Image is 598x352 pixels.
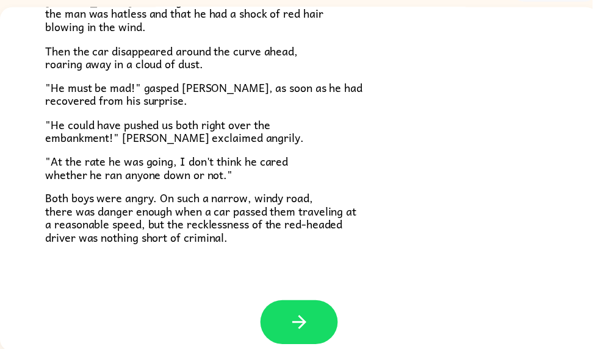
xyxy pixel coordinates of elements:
span: "He must be mad!" gasped [PERSON_NAME], as soon as he had recovered from his surprise. [46,80,366,111]
span: "He could have pushed us both right over the embankment!" [PERSON_NAME] exclaimed angrily. [46,117,307,148]
span: Then the car disappeared around the curve ahead, roaring away in a cloud of dust. [46,43,301,74]
span: Both boys were angry. On such a narrow, windy road, there was danger enough when a car passed the... [46,191,360,248]
span: "At the rate he was going, I don't think he cared whether he ran anyone down or not." [46,154,291,185]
